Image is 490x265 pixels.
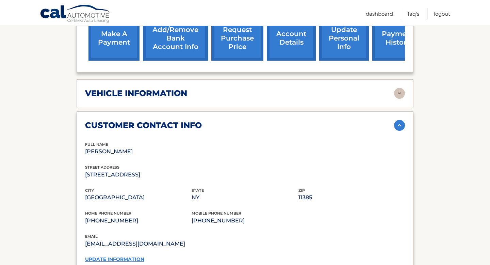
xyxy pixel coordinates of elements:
p: 11385 [298,193,405,202]
span: home phone number [85,211,131,216]
a: request purchase price [211,16,263,61]
img: accordion-active.svg [394,120,405,131]
span: full name [85,142,108,147]
p: [PHONE_NUMBER] [85,216,192,225]
a: FAQ's [408,8,419,19]
a: update information [85,256,144,262]
span: mobile phone number [192,211,241,216]
span: street address [85,165,119,170]
p: [PHONE_NUMBER] [192,216,298,225]
p: [GEOGRAPHIC_DATA] [85,193,192,202]
h2: vehicle information [85,88,187,98]
span: zip [298,188,305,193]
p: [STREET_ADDRESS] [85,170,192,180]
a: Logout [434,8,450,19]
a: Dashboard [366,8,393,19]
span: email [85,234,98,239]
a: Add/Remove bank account info [143,16,208,61]
p: [PERSON_NAME] [85,147,192,156]
a: Cal Automotive [40,4,111,24]
a: payment history [372,16,423,61]
a: make a payment [88,16,140,61]
a: account details [267,16,316,61]
img: accordion-rest.svg [394,88,405,99]
p: [EMAIL_ADDRESS][DOMAIN_NAME] [85,239,245,249]
a: update personal info [319,16,369,61]
span: city [85,188,94,193]
h2: customer contact info [85,120,202,130]
p: NY [192,193,298,202]
span: state [192,188,204,193]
